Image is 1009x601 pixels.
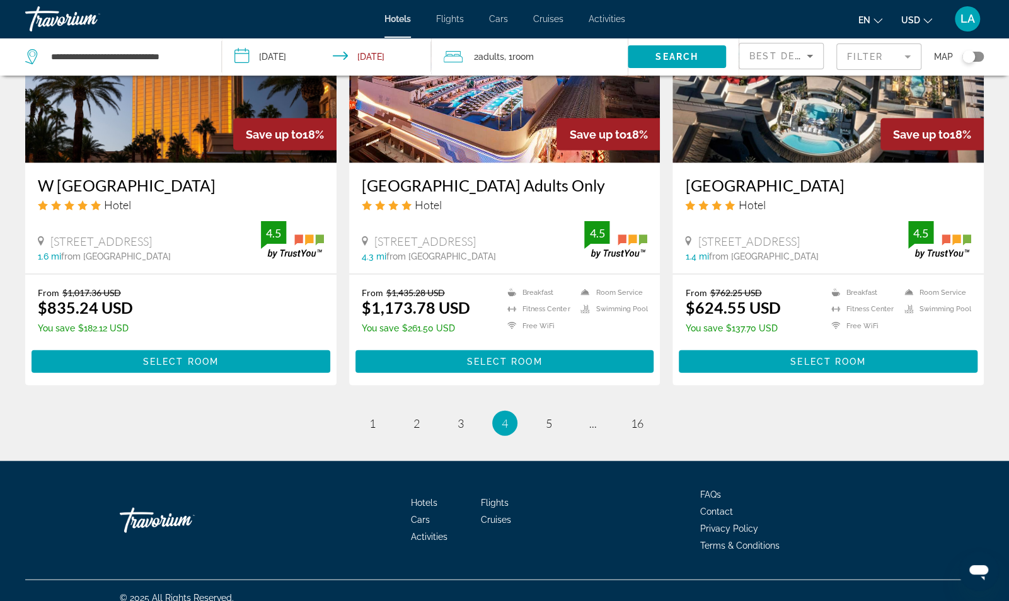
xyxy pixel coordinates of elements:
li: Fitness Center [501,304,574,314]
span: 2 [413,416,420,430]
del: $1,435.28 USD [386,287,445,298]
div: 18% [556,118,660,151]
a: Activities [589,14,625,24]
span: Select Room [466,357,542,367]
span: LA [960,13,975,25]
del: $1,017.36 USD [62,287,121,298]
li: Free WiFi [825,321,898,331]
span: Save up to [246,128,303,141]
a: Travorium [25,3,151,35]
a: Select Room [679,353,977,367]
span: Select Room [790,357,866,367]
span: USD [901,15,920,25]
button: Select Room [679,350,977,373]
img: trustyou-badge.svg [261,221,324,258]
span: Cars [411,515,430,525]
div: 4.5 [584,226,609,241]
del: $762.25 USD [710,287,761,298]
button: User Menu [951,6,984,32]
span: You save [38,323,75,333]
span: Hotel [104,198,131,212]
a: Privacy Policy [700,524,758,534]
span: en [858,15,870,25]
a: Hotels [384,14,411,24]
span: You save [685,323,722,333]
button: Change currency [901,11,932,29]
p: $261.50 USD [362,323,470,333]
div: 4 star Hotel [685,198,971,212]
a: Terms & Conditions [700,541,780,551]
span: from [GEOGRAPHIC_DATA] [708,251,818,261]
li: Swimming Pool [574,304,647,314]
a: Contact [700,507,733,517]
span: Cruises [533,14,563,24]
span: 1.6 mi [38,251,61,261]
li: Swimming Pool [898,304,971,314]
p: $137.70 USD [685,323,780,333]
a: Flights [436,14,464,24]
span: 5 [546,416,552,430]
iframe: Button to launch messaging window [959,551,999,591]
a: Activities [411,532,447,542]
a: [GEOGRAPHIC_DATA] [685,176,971,195]
div: 4 star Hotel [362,198,648,212]
span: Best Deals [749,51,815,61]
mat-select: Sort by [749,49,813,64]
span: Map [934,48,953,66]
span: [STREET_ADDRESS] [698,234,799,248]
span: ... [589,416,597,430]
ins: $1,173.78 USD [362,298,470,317]
span: 1.4 mi [685,251,708,261]
a: Hotels [411,498,437,508]
button: Change language [858,11,882,29]
li: Room Service [898,287,971,298]
li: Room Service [574,287,647,298]
span: Save up to [893,128,950,141]
a: Cars [489,14,508,24]
a: Select Room [355,353,654,367]
a: Select Room [32,353,330,367]
span: Select Room [143,357,219,367]
div: 18% [233,118,337,151]
a: W [GEOGRAPHIC_DATA] [38,176,324,195]
p: $182.12 USD [38,323,133,333]
span: From [362,287,383,298]
div: 18% [880,118,984,151]
span: from [GEOGRAPHIC_DATA] [61,251,171,261]
button: Search [628,45,726,68]
img: trustyou-badge.svg [584,221,647,258]
div: 5 star Hotel [38,198,324,212]
span: from [GEOGRAPHIC_DATA] [386,251,496,261]
span: 4.3 mi [362,251,386,261]
button: Travelers: 2 adults, 0 children [431,38,628,76]
a: [GEOGRAPHIC_DATA] Adults Only [362,176,648,195]
span: [STREET_ADDRESS] [50,234,152,248]
button: Filter [836,43,921,71]
span: [STREET_ADDRESS] [374,234,476,248]
nav: Pagination [25,411,984,436]
span: 3 [458,416,464,430]
ins: $835.24 USD [38,298,133,317]
li: Breakfast [501,287,574,298]
li: Fitness Center [825,304,898,314]
span: 16 [631,416,643,430]
a: Cruises [481,515,511,525]
span: From [38,287,59,298]
button: Select Room [355,350,654,373]
button: Toggle map [953,51,984,62]
span: You save [362,323,399,333]
a: Travorium [120,501,246,539]
a: Flights [481,498,509,508]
